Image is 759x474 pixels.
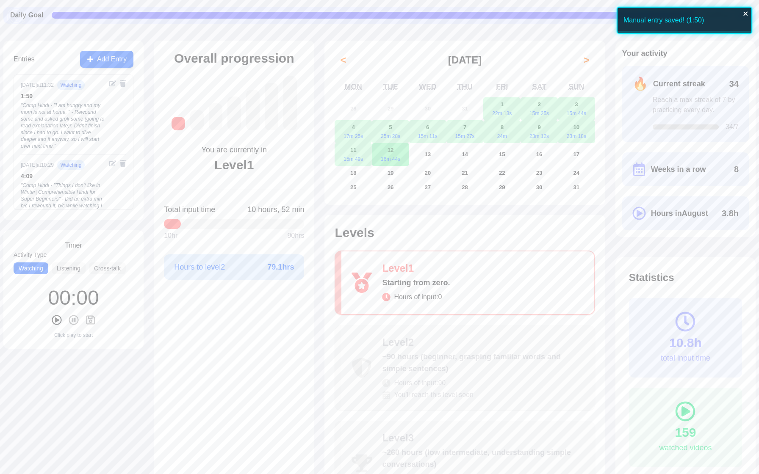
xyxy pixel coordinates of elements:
div: Starting from zero. [382,277,584,289]
abbr: August 4, 2025 [352,124,355,130]
span: 79.1 hrs [267,261,294,273]
abbr: August 3, 2025 [575,101,578,107]
button: August 31, 2025 [558,180,595,195]
h2: Levels [335,225,595,240]
div: Level 5: ~1,050 hours (high intermediate, understanding most everyday content) [246,90,260,130]
abbr: August 24, 2025 [573,170,579,176]
abbr: August 1, 2025 [501,101,504,107]
button: July 29, 2025 [372,97,409,120]
div: 23m 12s [521,133,558,140]
abbr: August 8, 2025 [501,124,504,130]
abbr: August 18, 2025 [350,170,357,176]
div: ~90 hours (beginner, grasping familiar words and simple sentences) [382,351,584,375]
abbr: August 30, 2025 [536,184,543,190]
label: Activity Type [14,251,133,259]
button: August 9, 202523m 12s [521,120,558,143]
abbr: August 9, 2025 [537,124,540,130]
span: 10 hr [164,231,177,241]
div: Level 3 [382,431,584,445]
button: Edit entry [109,160,116,167]
span: 90 hrs [287,231,304,241]
abbr: Friday [496,83,508,91]
button: < [335,52,352,69]
img: menu [3,3,29,29]
div: 23m 18s [558,133,595,140]
abbr: August 2, 2025 [537,101,540,107]
abbr: August 31, 2025 [573,184,579,190]
abbr: August 22, 2025 [499,170,505,176]
button: July 30, 2025 [409,97,446,120]
div: Level 1 [214,157,254,173]
button: August 22, 2025 [483,166,521,180]
abbr: Monday [345,83,362,91]
abbr: August 29, 2025 [499,184,505,190]
div: 17m 25s [335,133,372,140]
div: 10.8h [669,335,702,350]
abbr: Wednesday [419,83,436,91]
button: August 24, 2025 [558,166,595,180]
button: August 3, 202515m 44s [558,97,595,120]
button: August 17, 2025 [558,143,595,166]
div: 159 [675,425,696,440]
abbr: August 15, 2025 [499,151,505,157]
div: 15m 25s [521,110,558,117]
button: August 16, 2025 [521,143,558,166]
abbr: August 23, 2025 [536,170,543,176]
button: August 5, 202525m 28s [372,120,409,143]
div: ~260 hours (low intermediate, understanding simple conversations) [382,446,584,470]
button: July 31, 2025 [446,97,484,120]
span: Total input time [164,204,215,215]
button: August 29, 2025 [483,180,521,195]
span: Weeks in a row [651,163,706,175]
abbr: August 14, 2025 [462,151,468,157]
div: watched videos [659,442,712,454]
div: You are currently in [202,144,267,156]
div: [DATE] at 11:32 [21,82,54,88]
div: 25m 28s [372,133,409,140]
h2: Your activity [622,47,749,59]
abbr: August 19, 2025 [388,170,394,176]
div: Level 6: ~1,750 hours (advanced, understanding native media with effort) [265,83,278,130]
button: August 13, 2025 [409,143,446,166]
div: 1 : 50 [21,92,106,100]
span: Current streak [653,78,705,90]
button: Watching [14,262,48,274]
div: 4 : 09 [21,172,106,180]
div: " Comp Hindi - "I am hungry and my mom is not at home, " - Rewound some and asked grok some (goin... [21,102,106,149]
abbr: July 30, 2025 [424,105,431,112]
span: 🔥 [632,76,648,91]
abbr: Thursday [457,83,473,91]
abbr: August 16, 2025 [536,151,543,157]
abbr: July 28, 2025 [350,105,357,112]
span: Click to toggle between decimal and time format [247,204,304,215]
button: Edit entry [109,80,116,87]
button: August 6, 202515m 11s [409,120,446,143]
button: August 8, 202524m [483,120,521,143]
button: August 28, 2025 [446,180,484,195]
span: watching [57,160,85,170]
div: [DATE] at 10:29 [21,162,54,168]
button: Listening [52,262,86,274]
div: Level 7: ~2,625 hours (near-native, understanding most media and conversations fluently) [283,76,297,130]
span: Hours in August [651,207,708,219]
h3: Timer [65,240,82,251]
abbr: August 20, 2025 [424,170,431,176]
button: August 7, 202515m 27s [446,120,484,143]
span: 34 /7 [726,122,739,132]
button: July 28, 2025 [335,97,372,120]
div: total input time [661,352,710,364]
div: Manual entry saved! (1:50) [617,7,752,34]
button: > [578,52,595,69]
button: August 25, 2025 [335,180,372,195]
div: Level 4: ~525 hours (intermediate, understanding more complex conversations) [227,96,241,130]
button: Delete entry [119,80,126,87]
button: close [743,10,749,17]
abbr: August 5, 2025 [389,124,392,130]
div: Level 2 [382,336,584,349]
span: Hours of input: 90 [394,378,446,388]
abbr: August 17, 2025 [573,151,579,157]
button: August 15, 2025 [483,143,521,166]
button: August 23, 2025 [521,166,558,180]
div: 15m 44s [558,110,595,117]
abbr: Tuesday [383,83,398,91]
